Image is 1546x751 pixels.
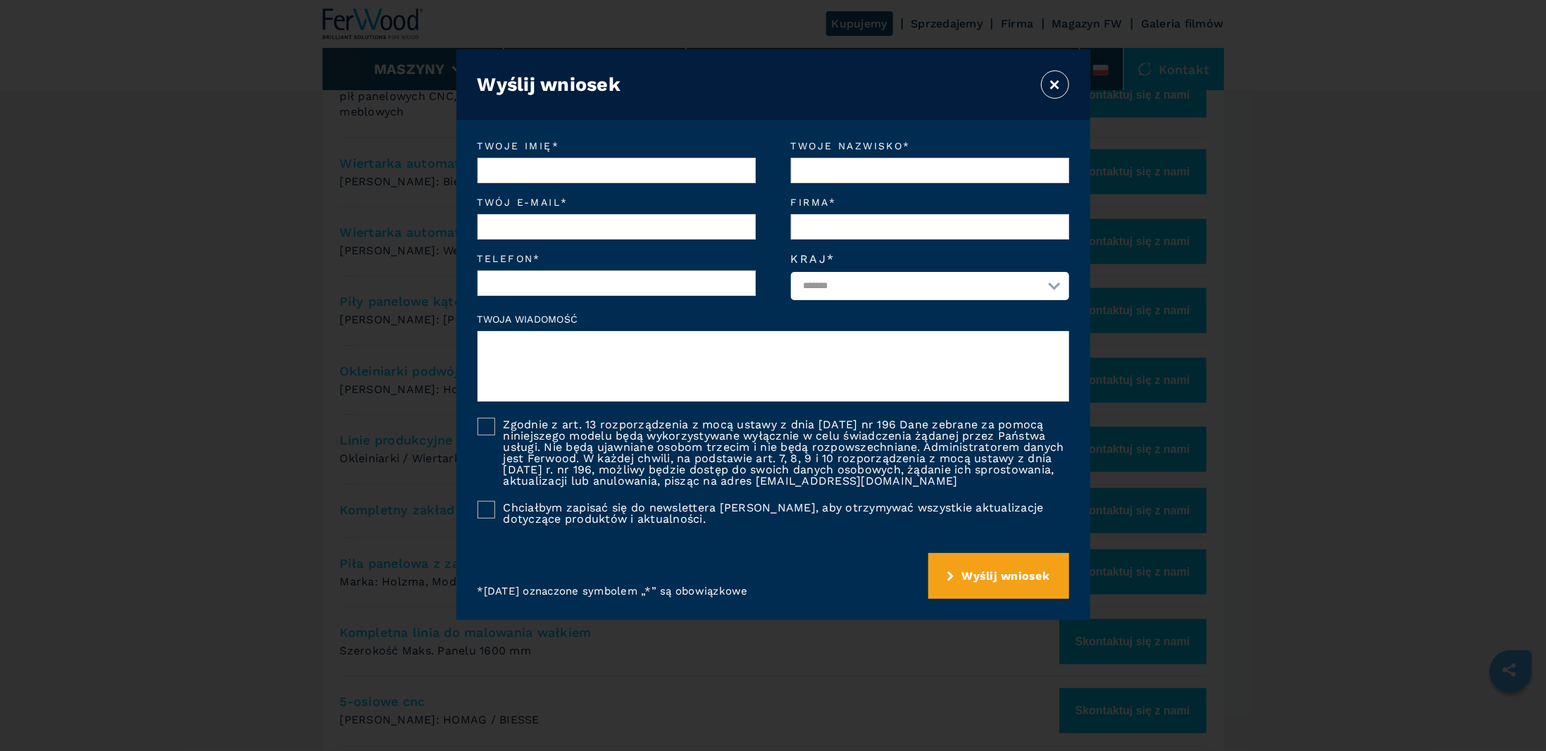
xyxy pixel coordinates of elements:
[791,254,1069,265] label: Kraj
[478,214,756,240] input: Twój e-mail*
[962,569,1050,583] span: Wyślij wniosek
[478,197,756,207] em: Twój e-mail
[1041,70,1069,99] button: ×
[478,254,756,263] em: Telefon
[495,501,1069,525] label: Chciałbym zapisać się do newslettera [PERSON_NAME], aby otrzymywać wszystkie aktualizacje dotyczą...
[791,141,1069,151] em: Twoje nazwisko
[478,158,756,183] input: Twoje imię*
[478,271,756,296] input: Telefon*
[791,214,1069,240] input: Firma*
[478,73,621,96] h3: Wyślij wniosek
[495,418,1069,487] label: Zgodnie z art. 13 rozporządzenia z mocą ustawy z dnia [DATE] nr 196 Dane zebrane za pomocą niniej...
[791,197,1069,207] em: Firma
[478,141,756,151] em: Twoje imię
[478,584,748,599] p: * [DATE] oznaczone symbolem „*” są obowiązkowe
[791,158,1069,183] input: Twoje nazwisko*
[478,314,1069,324] label: Twoja wiadomość
[928,553,1069,599] button: submit-button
